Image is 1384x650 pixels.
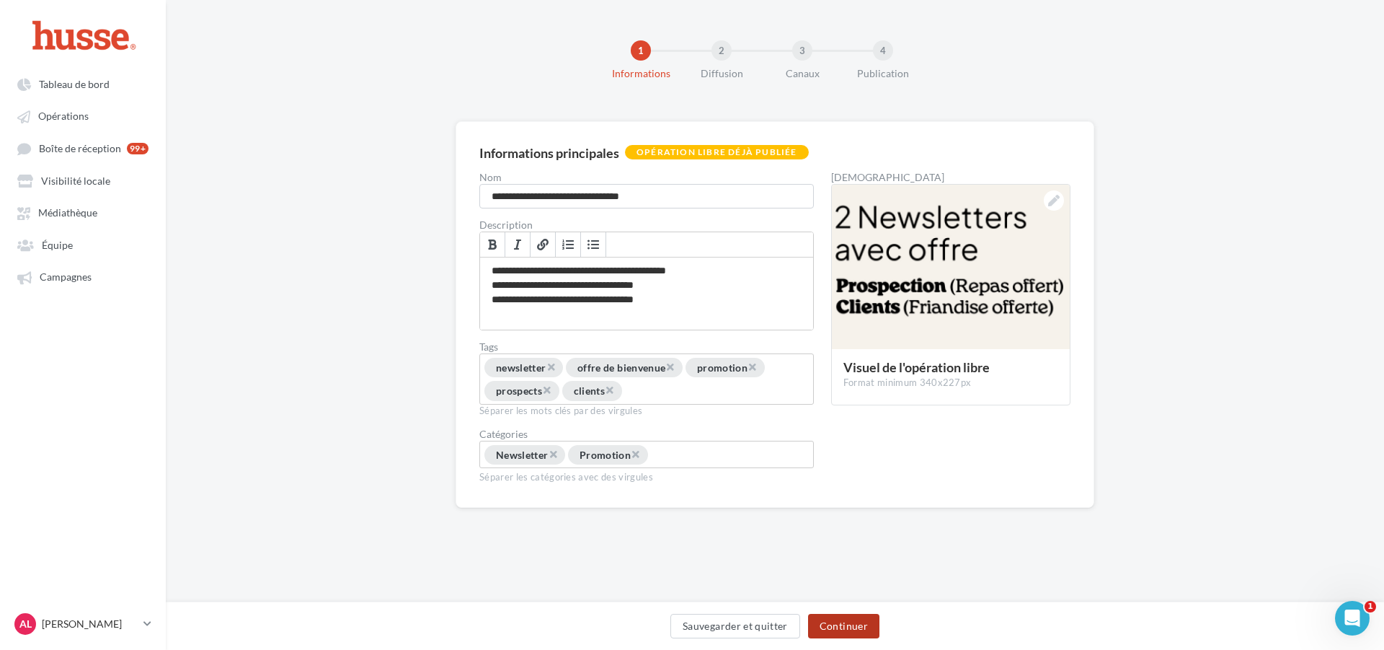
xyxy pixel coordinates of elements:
[580,449,631,461] span: Promotion
[9,199,157,225] a: Médiathèque
[41,175,110,187] span: Visibilité locale
[42,239,73,251] span: Équipe
[605,383,613,397] span: ×
[127,143,148,154] div: 99+
[542,383,551,397] span: ×
[577,361,665,374] span: offre de bienvenue
[711,40,732,61] div: 2
[9,232,157,258] a: Équipe
[675,66,768,81] div: Diffusion
[756,66,848,81] div: Canaux
[792,40,812,61] div: 3
[479,146,619,159] div: Informations principales
[631,447,639,461] span: ×
[479,220,814,230] label: Description
[480,258,813,330] div: Permet de préciser les enjeux de la campagne à vos affiliés
[9,102,157,128] a: Opérations
[831,172,1070,183] div: [DEMOGRAPHIC_DATA]
[9,263,157,289] a: Campagnes
[595,66,687,81] div: Informations
[9,167,157,193] a: Visibilité locale
[1335,601,1370,636] iframe: Intercom live chat
[42,617,138,631] p: [PERSON_NAME]
[697,361,748,374] span: promotion
[9,71,157,97] a: Tableau de bord
[1365,601,1376,612] span: 1
[649,447,757,464] input: Choisissez une catégorie
[479,468,814,484] div: Séparer les catégories avec des virgules
[574,385,605,398] span: clients
[40,271,92,284] span: Campagnes
[496,449,549,461] span: Newsletter
[38,207,97,219] span: Médiathèque
[748,360,756,374] span: ×
[843,361,1058,374] div: Visuel de l'opération libre
[624,384,731,400] input: Permet aux affiliés de trouver l'opération libre plus facilement
[505,232,531,257] a: Italique (Ctrl+I)
[665,360,674,374] span: ×
[556,232,581,257] a: Insérer/Supprimer une liste numérotée
[631,40,651,61] div: 1
[496,361,546,374] span: newsletter
[480,232,505,257] a: Gras (Ctrl+B)
[496,385,542,398] span: prospects
[670,614,800,638] button: Sauvegarder et quitter
[531,232,556,257] a: Lien
[873,40,893,61] div: 4
[39,78,110,90] span: Tableau de bord
[19,617,32,631] span: AL
[837,66,929,81] div: Publication
[479,353,814,405] div: Permet aux affiliés de trouver l'opération libre plus facilement
[808,614,879,638] button: Continuer
[479,429,814,439] div: Catégories
[12,610,154,638] a: AL [PERSON_NAME]
[625,145,809,159] div: Opération libre déjà publiée
[479,405,814,418] div: Séparer les mots clés par des virgules
[38,110,89,123] span: Opérations
[546,360,555,374] span: ×
[39,142,121,154] span: Boîte de réception
[843,377,1058,390] div: Format minimum 340x227px
[479,342,814,352] label: Tags
[549,447,557,461] span: ×
[581,232,606,257] a: Insérer/Supprimer une liste à puces
[479,441,814,468] div: Choisissez une catégorie
[9,135,157,162] a: Boîte de réception 99+
[479,172,814,183] label: Nom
